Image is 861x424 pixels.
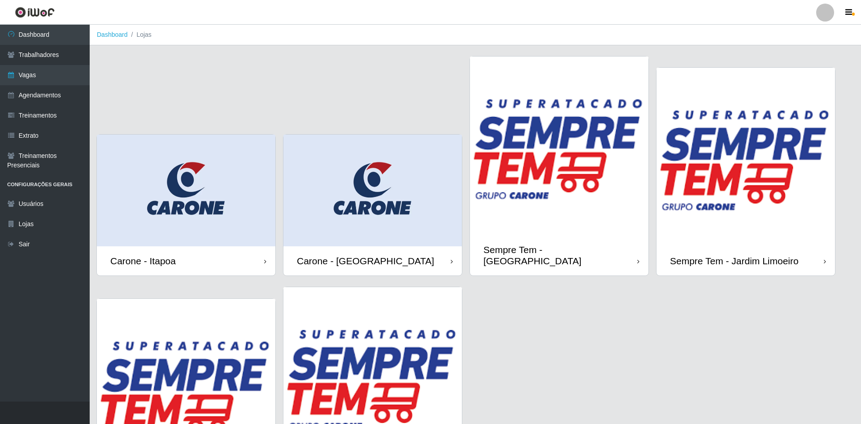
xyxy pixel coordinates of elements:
[297,255,434,267] div: Carone - [GEOGRAPHIC_DATA]
[110,255,176,267] div: Carone - Itapoa
[283,135,462,275] a: Carone - [GEOGRAPHIC_DATA]
[97,135,275,275] a: Carone - Itapoa
[483,244,637,267] div: Sempre Tem - [GEOGRAPHIC_DATA]
[90,25,861,45] nav: breadcrumb
[670,255,799,267] div: Sempre Tem - Jardim Limoeiro
[97,31,128,38] a: Dashboard
[283,135,462,246] img: cardImg
[470,57,648,275] a: Sempre Tem - [GEOGRAPHIC_DATA]
[657,68,835,246] img: cardImg
[657,68,835,275] a: Sempre Tem - Jardim Limoeiro
[97,135,275,246] img: cardImg
[15,7,55,18] img: CoreUI Logo
[128,30,152,39] li: Lojas
[470,57,648,235] img: cardImg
